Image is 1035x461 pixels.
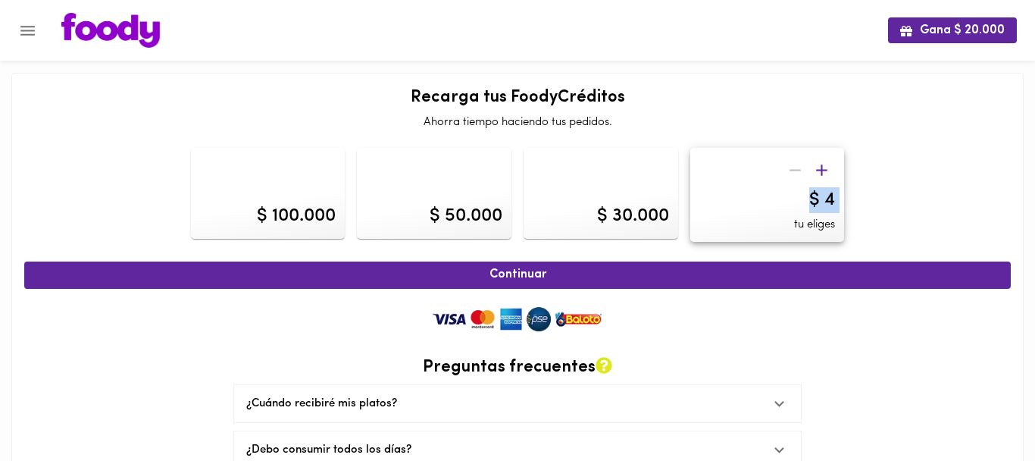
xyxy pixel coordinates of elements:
div: $ 100.000 [257,203,336,229]
iframe: Messagebird Livechat Widget [947,373,1020,446]
img: medios-de-pago.png [427,304,608,334]
img: logo.png [61,13,160,48]
div: ¿Cuándo recibiré mis platos? [246,396,761,412]
span: Gana $ 20.000 [900,24,1005,38]
span: tu eliges [794,217,835,233]
p: Ahorra tiempo haciendo tus pedidos. [24,114,1011,130]
button: Gana $ 20.000 [888,17,1017,42]
div: $ 30.000 [597,203,669,229]
button: Menu [9,12,46,49]
span: Continuar [41,268,994,282]
button: Continuar [24,262,1011,288]
div: ¿Debo consumir todos los días? [246,442,761,458]
h2: Preguntas frecuentes [233,357,802,377]
h2: Recarga tus FoodyCréditos [24,89,1011,107]
div: ¿Cuándo recibiré mis platos? [234,385,801,422]
div: $ 4 [809,187,835,213]
div: $ 50.000 [430,203,502,229]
